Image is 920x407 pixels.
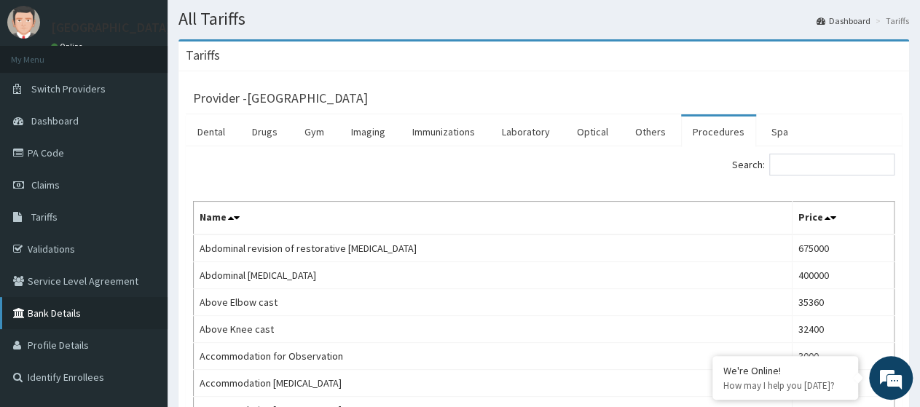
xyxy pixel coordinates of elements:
td: Above Elbow cast [194,289,793,316]
td: 3000 [793,343,895,370]
td: Above Knee cast [194,316,793,343]
div: We're Online! [723,364,847,377]
td: Abdominal revision of restorative [MEDICAL_DATA] [194,234,793,262]
th: Price [793,202,895,235]
td: 32400 [793,316,895,343]
p: How may I help you today? [723,379,847,392]
h3: Provider - [GEOGRAPHIC_DATA] [193,92,368,105]
span: We're online! [84,115,201,262]
td: Accommodation for Observation [194,343,793,370]
td: 400000 [793,262,895,289]
a: Procedures [681,116,756,147]
span: Switch Providers [31,82,106,95]
th: Name [194,202,793,235]
a: Others [624,116,677,147]
td: Abdominal [MEDICAL_DATA] [194,262,793,289]
td: 35360 [793,289,895,316]
img: d_794563401_company_1708531726252_794563401 [27,73,59,109]
a: Dashboard [817,15,870,27]
a: Spa [760,116,800,147]
a: Laboratory [490,116,562,147]
div: Chat with us now [76,82,245,100]
input: Search: [769,154,895,175]
h3: Tariffs [186,49,220,62]
span: Claims [31,178,60,191]
td: Accommodation [MEDICAL_DATA] [194,370,793,397]
td: 675000 [793,234,895,262]
h1: All Tariffs [178,9,909,28]
textarea: Type your message and hit 'Enter' [7,261,278,312]
label: Search: [732,154,895,175]
a: Gym [293,116,336,147]
a: Immunizations [401,116,487,147]
a: Online [51,42,86,52]
a: Imaging [339,116,397,147]
span: Dashboard [31,114,79,127]
img: User Image [7,6,40,39]
div: Minimize live chat window [239,7,274,42]
p: [GEOGRAPHIC_DATA] [51,21,171,34]
span: Tariffs [31,210,58,224]
li: Tariffs [872,15,909,27]
a: Optical [565,116,620,147]
a: Drugs [240,116,289,147]
a: Dental [186,116,237,147]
